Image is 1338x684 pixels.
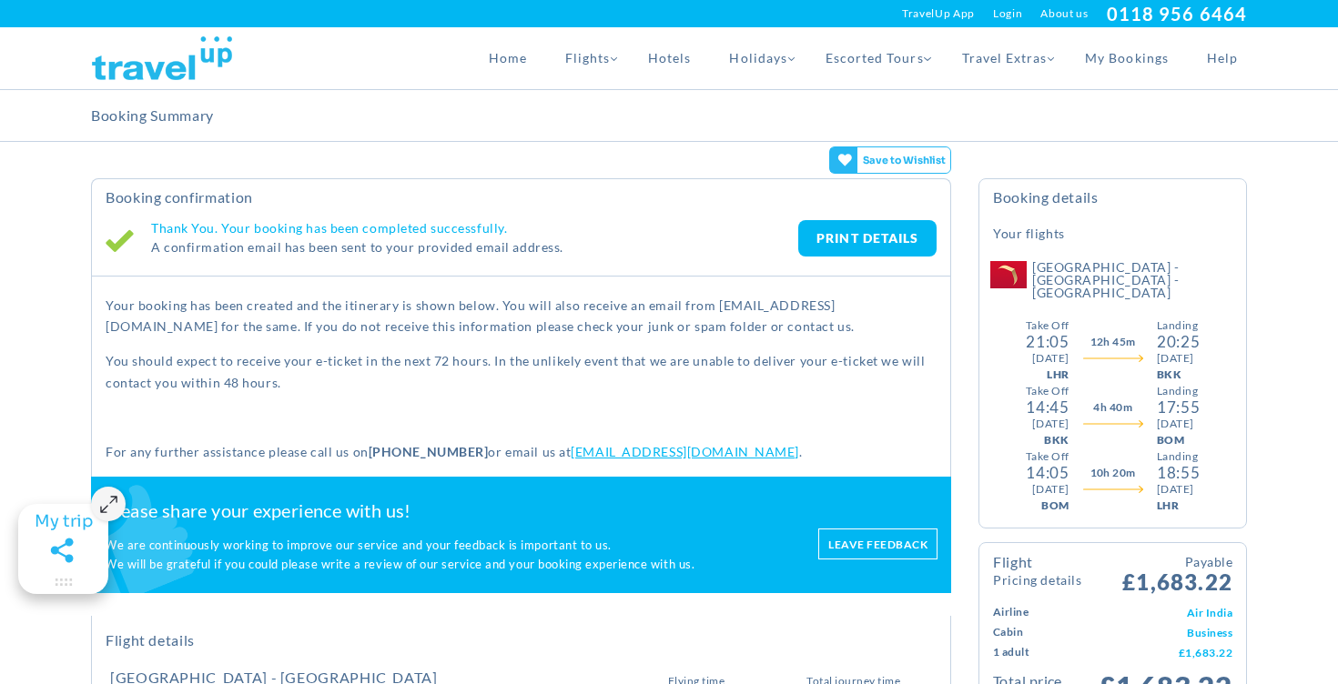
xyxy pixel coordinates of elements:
a: Leave feedback [818,528,938,559]
div: Landing [1157,383,1200,399]
div: Landing [1157,448,1200,465]
h2: Flight Details [106,631,937,649]
td: £1,683.22 [1090,642,1233,662]
td: Airline [993,602,1090,622]
h2: Booking Summary [91,90,214,141]
p: You should expect to receive your e-ticket in the next 72 hours. In the unlikely event that we ar... [106,350,937,393]
img: Air India [990,261,1027,288]
p: Your booking has been created and the itinerary is shown below. You will also receive an email fr... [106,295,937,337]
a: PRINT DETAILS [798,220,937,256]
div: BOM [1157,432,1200,448]
h4: Flight [993,555,1081,587]
strong: [PHONE_NUMBER] [369,444,489,459]
div: [DATE] [1032,350,1069,367]
h2: Please share your experience with us! [105,499,800,522]
div: LHR [1047,367,1069,383]
div: Take Off [1026,383,1069,399]
div: [DATE] [1032,481,1069,498]
span: 4h 40m [1093,399,1132,416]
span: 12h 45m [1090,334,1136,350]
a: Help [1188,27,1247,89]
div: LHR [1157,498,1200,514]
h5: [GEOGRAPHIC_DATA] - [GEOGRAPHIC_DATA] - [GEOGRAPHIC_DATA] [1032,261,1232,299]
a: Hotels [629,27,710,89]
h2: Booking Confirmation [106,188,937,206]
div: Take Off [1026,448,1069,465]
span: £1,683.22 [1122,552,1232,593]
div: 17:55 [1157,399,1200,416]
p: A confirmation email has been sent to your provided email address. [151,236,798,257]
a: Home [470,27,546,89]
a: [EMAIL_ADDRESS][DOMAIN_NAME] [571,444,799,459]
a: 0118 956 6464 [1107,3,1247,25]
td: Air India [1090,602,1233,622]
div: BKK [1157,367,1200,383]
h4: Booking Details [993,188,1232,220]
small: Pricing Details [993,574,1081,587]
span: 10h 20m [1090,465,1136,481]
gamitee-button: Get your friends' opinions [829,146,952,174]
small: Payable [1122,552,1232,571]
h4: Thank You. Your booking has been completed successfully. [151,220,798,236]
div: [DATE] [1157,350,1200,367]
div: BKK [1044,432,1069,448]
div: [DATE] [1032,416,1069,432]
p: For any further assistance please call us on or email us at . [106,441,937,462]
td: Business [1090,622,1233,642]
p: We are continuously working to improve our service and your feedback is important to us. We will ... [105,536,800,575]
gamitee-floater-minimize-handle: Maximize [18,504,108,594]
div: Take Off [1026,317,1069,334]
h5: Your Flights [993,225,1065,243]
div: 21:05 [1026,334,1069,350]
div: 14:05 [1026,465,1069,481]
td: Cabin [993,622,1090,642]
a: Travel Extras [943,27,1067,89]
div: 18:55 [1157,465,1200,481]
a: Holidays [710,27,806,89]
a: Flights [546,27,629,89]
div: 14:45 [1026,399,1069,416]
div: [DATE] [1157,481,1200,498]
a: Escorted Tours [806,27,943,89]
td: 1 Adult [993,642,1090,662]
div: Landing [1157,317,1200,334]
a: My Bookings [1066,27,1188,89]
div: 20:25 [1157,334,1200,350]
div: [DATE] [1157,416,1200,432]
div: BOM [1041,498,1069,514]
